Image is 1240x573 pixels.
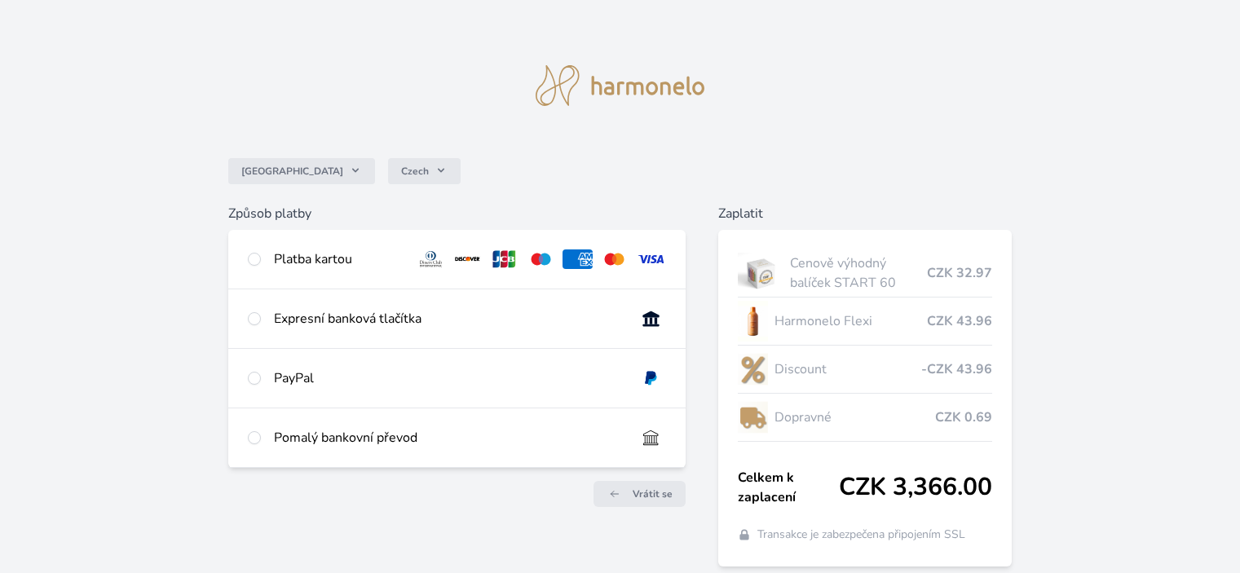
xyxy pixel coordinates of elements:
[839,473,992,502] span: CZK 3,366.00
[228,158,375,184] button: [GEOGRAPHIC_DATA]
[738,349,769,390] img: discount-lo.png
[774,311,926,331] span: Harmonelo Flexi
[526,249,556,269] img: maestro.svg
[274,368,622,388] div: PayPal
[757,527,965,543] span: Transakce je zabezpečena připojením SSL
[718,204,1012,223] h6: Zaplatit
[738,468,839,507] span: Celkem k zaplacení
[563,249,593,269] img: amex.svg
[401,165,429,178] span: Czech
[636,309,666,328] img: onlineBanking_CZ.svg
[636,428,666,447] img: bankTransfer_IBAN.svg
[774,359,920,379] span: Discount
[790,253,926,293] span: Cenově výhodný balíček START 60
[738,397,769,438] img: delivery-lo.png
[489,249,519,269] img: jcb.svg
[388,158,461,184] button: Czech
[228,204,685,223] h6: Způsob platby
[241,165,343,178] span: [GEOGRAPHIC_DATA]
[774,408,934,427] span: Dopravné
[594,481,686,507] a: Vrátit se
[452,249,483,269] img: discover.svg
[636,368,666,388] img: paypal.svg
[274,309,622,328] div: Expresní banková tlačítka
[738,253,784,293] img: start.jpg
[927,263,992,283] span: CZK 32.97
[274,249,403,269] div: Platba kartou
[274,428,622,447] div: Pomalý bankovní převod
[921,359,992,379] span: -CZK 43.96
[738,301,769,342] img: CLEAN_FLEXI_se_stinem_x-hi_(1)-lo.jpg
[416,249,446,269] img: diners.svg
[599,249,629,269] img: mc.svg
[633,487,673,500] span: Vrátit se
[636,249,666,269] img: visa.svg
[536,65,705,106] img: logo.svg
[935,408,992,427] span: CZK 0.69
[927,311,992,331] span: CZK 43.96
